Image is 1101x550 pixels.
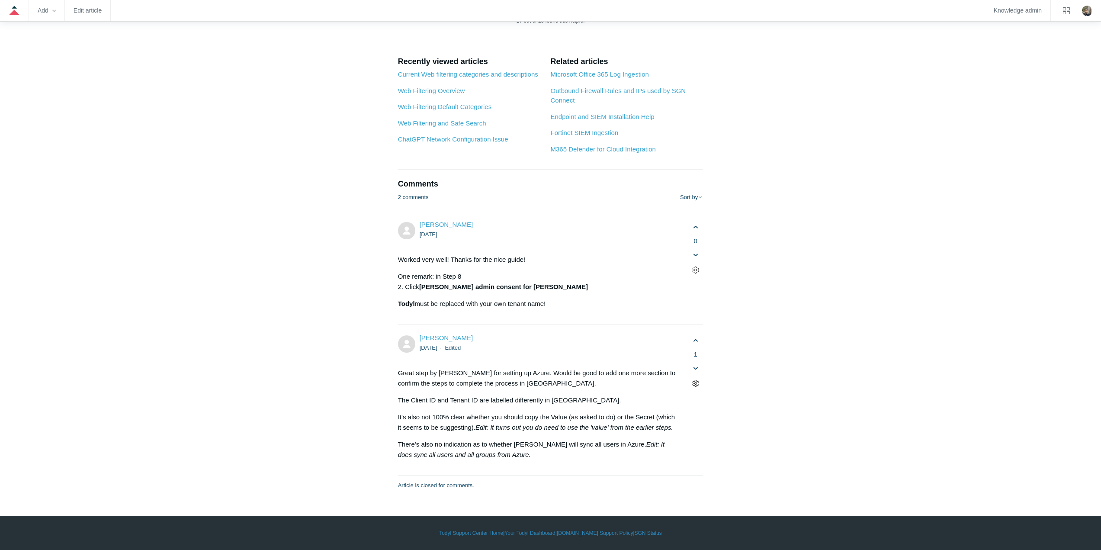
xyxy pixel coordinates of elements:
strong: Todyl [398,300,415,307]
button: This comment was helpful [688,220,703,235]
button: Sort by [680,194,703,201]
a: [PERSON_NAME] [420,334,473,341]
zd-hc-trigger: Click your profile icon to open the profile menu [1082,6,1092,16]
a: SGN Status [635,529,662,537]
button: This comment was not helpful [688,247,703,262]
time: 08/23/2021, 04:44 [420,344,437,351]
a: Web Filtering and Safe Search [398,119,486,127]
p: It's also not 100% clear whether you should copy the Value (as asked to do) or the Secret (which ... [398,412,680,433]
p: must be replaced with your own tenant name! [398,299,680,309]
a: Outbound Firewall Rules and IPs used by SGN Connect [550,87,686,104]
span: 0 [688,236,703,246]
a: Fortinet SIEM Ingestion [550,129,618,136]
p: There's also no indication as to whether [PERSON_NAME] will sync all users in Azure. [398,439,680,460]
a: Current Web filtering categories and descriptions [398,71,538,78]
em: Edit: It turns out you do need to use the 'value' from the earlier steps. [475,424,673,431]
a: M365 Defender for Cloud Integration [550,145,655,153]
button: This comment was helpful [688,333,703,348]
a: [PERSON_NAME] [420,221,473,228]
button: Comment actions [688,376,703,391]
a: Endpoint and SIEM Installation Help [550,113,654,120]
span: 17 out of 18 found this helpful [517,18,584,24]
p: One remark: in Step 8 2. Click [398,271,680,292]
a: Knowledge admin [994,8,1042,13]
a: [DOMAIN_NAME] [557,529,598,537]
button: This comment was not helpful [688,360,703,376]
a: Microsoft Office 365 Log Ingestion [550,71,648,78]
img: user avatar [1082,6,1092,16]
span: Stuart Brown [420,334,473,341]
strong: [PERSON_NAME] admin consent for [PERSON_NAME] [419,283,588,290]
time: 06/07/2021, 11:45 [420,231,437,238]
h2: Comments [398,178,703,190]
a: Edit article [74,8,102,13]
li: Edited [445,344,461,351]
a: Web Filtering Default Categories [398,103,492,110]
span: Erwin Geirnaert [420,221,473,228]
p: Great step by [PERSON_NAME] for setting up Azure. Would be good to add one more section to confir... [398,368,680,389]
p: Worked very well! Thanks for the nice guide! [398,254,680,265]
button: Comment actions [688,262,703,277]
a: Todyl Support Center Home [439,529,503,537]
span: 1 [688,350,703,360]
p: The Client ID and Tenant ID are labelled differently in [GEOGRAPHIC_DATA]. [398,395,680,405]
a: Your Todyl Dashboard [504,529,555,537]
p: 2 comments [398,193,429,202]
h2: Recently viewed articles [398,56,542,68]
em: Edit: It does sync all users and all groups from Azure. [398,441,664,458]
h2: Related articles [550,56,703,68]
zd-hc-trigger: Add [38,8,56,13]
a: Support Policy [600,529,633,537]
p: Article is closed for comments. [398,481,474,490]
a: ChatGPT Network Configuration Issue [398,135,508,143]
a: Web Filtering Overview [398,87,465,94]
div: | | | | [300,529,802,537]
